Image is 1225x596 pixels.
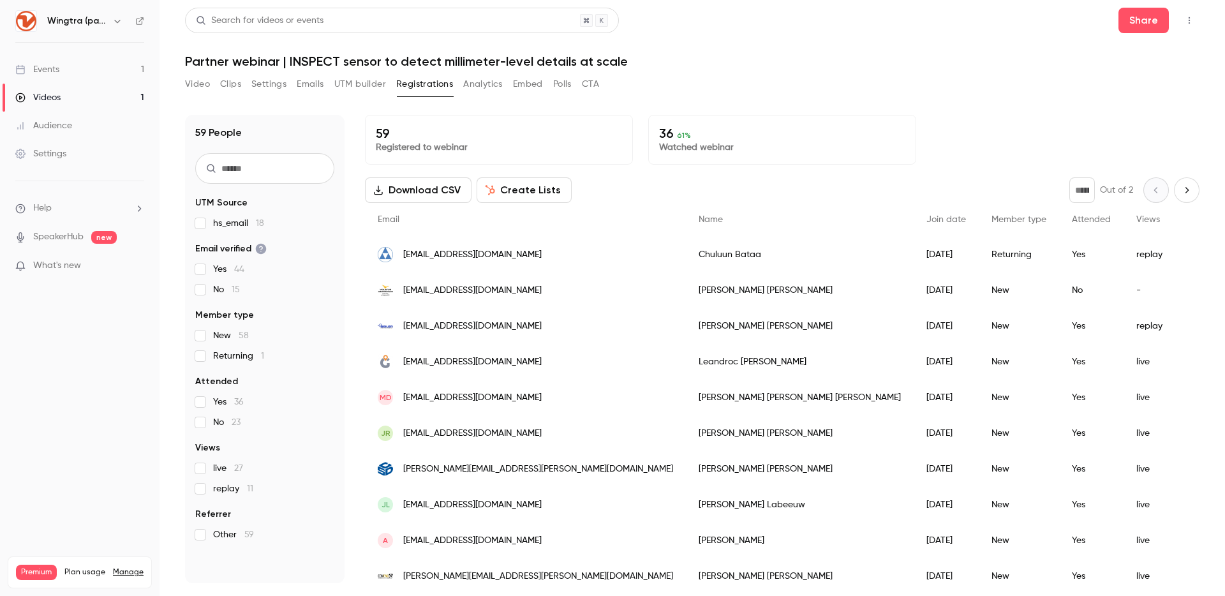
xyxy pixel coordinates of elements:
[1124,344,1193,380] div: live
[686,451,914,487] div: [PERSON_NAME] [PERSON_NAME]
[15,147,66,160] div: Settings
[914,523,979,558] div: [DATE]
[220,74,241,94] button: Clips
[378,354,393,369] img: geocommerce.cl
[914,451,979,487] div: [DATE]
[47,15,107,27] h6: Wingtra (partners)
[234,464,243,473] span: 27
[686,558,914,594] div: [PERSON_NAME] [PERSON_NAME]
[513,74,543,94] button: Embed
[686,415,914,451] div: [PERSON_NAME] [PERSON_NAME]
[979,523,1059,558] div: New
[16,565,57,580] span: Premium
[213,462,243,475] span: live
[247,484,253,493] span: 11
[232,418,241,427] span: 23
[16,11,36,31] img: Wingtra (partners)
[195,375,238,388] span: Attended
[686,272,914,308] div: [PERSON_NAME] [PERSON_NAME]
[378,318,393,334] img: seilerinst.com
[686,487,914,523] div: [PERSON_NAME] Labeeuw
[403,248,542,262] span: [EMAIL_ADDRESS][DOMAIN_NAME]
[213,482,253,495] span: replay
[195,242,267,255] span: Email verified
[378,283,393,298] img: volatusaerospace.com
[196,14,323,27] div: Search for videos or events
[979,558,1059,594] div: New
[251,74,286,94] button: Settings
[1059,415,1124,451] div: Yes
[195,197,248,209] span: UTM Source
[113,567,144,577] a: Manage
[979,237,1059,272] div: Returning
[383,535,388,546] span: A
[195,508,231,521] span: Referrer
[365,177,471,203] button: Download CSV
[1136,215,1160,224] span: Views
[1124,487,1193,523] div: live
[914,487,979,523] div: [DATE]
[1072,215,1111,224] span: Attended
[926,215,966,224] span: Join date
[382,499,390,510] span: JL
[334,74,386,94] button: UTM builder
[378,247,393,262] img: monmap.mn
[914,344,979,380] div: [DATE]
[232,285,240,294] span: 15
[1059,487,1124,523] div: Yes
[261,352,264,361] span: 1
[1118,8,1169,33] button: Share
[185,54,1199,69] h1: Partner webinar | INSPECT sensor to detect millimeter-level details at scale
[15,202,144,215] li: help-dropdown-opener
[979,487,1059,523] div: New
[1100,184,1133,197] p: Out of 2
[699,215,723,224] span: Name
[686,308,914,344] div: [PERSON_NAME] [PERSON_NAME]
[195,197,334,541] section: facet-groups
[659,126,905,141] p: 36
[403,284,542,297] span: [EMAIL_ADDRESS][DOMAIN_NAME]
[979,344,1059,380] div: New
[1059,308,1124,344] div: Yes
[403,570,673,583] span: [PERSON_NAME][EMAIL_ADDRESS][PERSON_NAME][DOMAIN_NAME]
[213,528,254,541] span: Other
[376,141,622,154] p: Registered to webinar
[403,498,542,512] span: [EMAIL_ADDRESS][DOMAIN_NAME]
[659,141,905,154] p: Watched webinar
[213,350,264,362] span: Returning
[33,230,84,244] a: SpeakerHub
[256,219,264,228] span: 18
[1059,523,1124,558] div: Yes
[914,415,979,451] div: [DATE]
[195,125,242,140] h1: 59 People
[234,398,244,406] span: 36
[1124,415,1193,451] div: live
[234,265,244,274] span: 44
[1124,523,1193,558] div: live
[1059,344,1124,380] div: Yes
[914,237,979,272] div: [DATE]
[914,308,979,344] div: [DATE]
[1059,237,1124,272] div: Yes
[1059,451,1124,487] div: Yes
[403,427,542,440] span: [EMAIL_ADDRESS][DOMAIN_NAME]
[1124,237,1193,272] div: replay
[1124,272,1193,308] div: -
[1124,451,1193,487] div: live
[1174,177,1199,203] button: Next page
[376,126,622,141] p: 59
[380,392,392,403] span: MD
[1059,272,1124,308] div: No
[1124,558,1193,594] div: live
[1059,558,1124,594] div: Yes
[979,308,1059,344] div: New
[979,415,1059,451] div: New
[1059,380,1124,415] div: Yes
[1124,308,1193,344] div: replay
[15,91,61,104] div: Videos
[33,259,81,272] span: What's new
[213,416,241,429] span: No
[403,534,542,548] span: [EMAIL_ADDRESS][DOMAIN_NAME]
[477,177,572,203] button: Create Lists
[213,263,244,276] span: Yes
